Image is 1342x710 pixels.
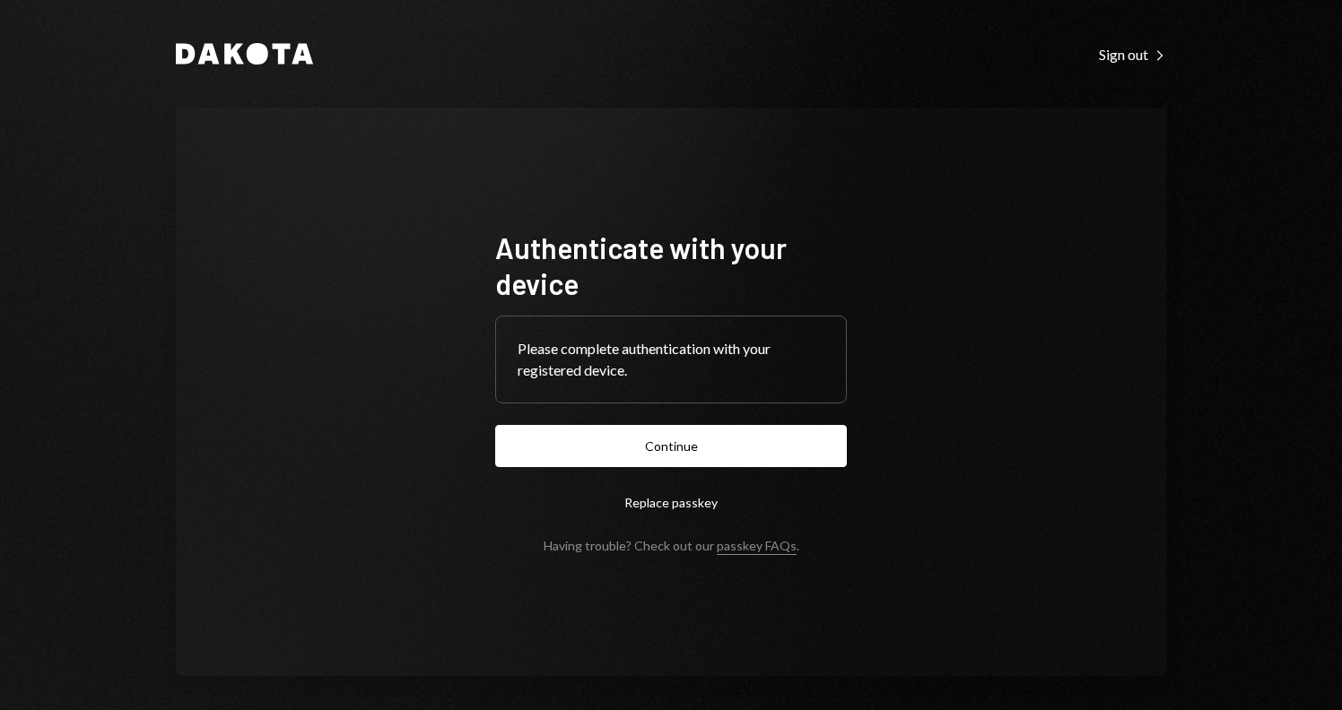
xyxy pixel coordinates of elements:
div: Sign out [1099,46,1166,64]
button: Replace passkey [495,481,847,524]
div: Please complete authentication with your registered device. [518,338,824,381]
button: Continue [495,425,847,467]
div: Having trouble? Check out our . [544,538,799,553]
a: passkey FAQs [717,538,797,555]
a: Sign out [1099,44,1166,64]
h1: Authenticate with your device [495,229,847,301]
